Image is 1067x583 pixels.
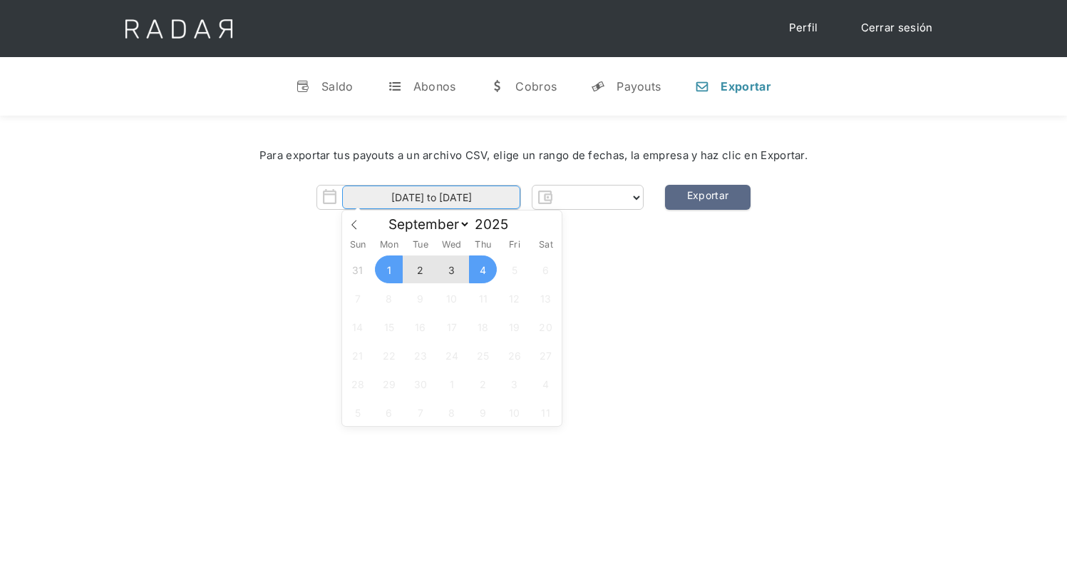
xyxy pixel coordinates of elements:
[490,79,504,93] div: w
[344,370,371,397] span: September 28, 2025
[296,79,310,93] div: v
[438,255,465,283] span: September 3, 2025
[438,313,465,340] span: September 17, 2025
[438,398,465,426] span: October 8, 2025
[438,341,465,369] span: September 24, 2025
[375,284,403,312] span: September 8, 2025
[532,313,560,340] span: September 20, 2025
[375,398,403,426] span: October 6, 2025
[499,240,530,250] span: Fri
[532,255,560,283] span: September 6, 2025
[721,79,770,93] div: Exportar
[381,216,470,233] select: Month
[413,79,456,93] div: Abonos
[775,14,833,42] a: Perfil
[695,79,709,93] div: n
[532,341,560,369] span: September 27, 2025
[469,398,497,426] span: October 9, 2025
[406,255,434,283] span: September 2, 2025
[532,370,560,397] span: October 4, 2025
[344,284,371,312] span: September 7, 2025
[438,370,465,397] span: October 1, 2025
[344,398,371,426] span: October 5, 2025
[532,398,560,426] span: October 11, 2025
[406,341,434,369] span: September 23, 2025
[500,313,528,340] span: September 19, 2025
[469,370,497,397] span: October 2, 2025
[344,341,371,369] span: September 21, 2025
[500,255,528,283] span: September 5, 2025
[500,398,528,426] span: October 10, 2025
[469,284,497,312] span: September 11, 2025
[375,255,403,283] span: September 1, 2025
[344,313,371,340] span: September 14, 2025
[321,79,354,93] div: Saldo
[665,185,751,210] a: Exportar
[468,240,499,250] span: Thu
[617,79,661,93] div: Payouts
[847,14,947,42] a: Cerrar sesión
[515,79,557,93] div: Cobros
[406,370,434,397] span: September 30, 2025
[530,240,562,250] span: Sat
[342,240,373,250] span: Sun
[406,313,434,340] span: September 16, 2025
[470,216,522,233] input: Year
[344,255,371,283] span: August 31, 2025
[436,240,468,250] span: Wed
[591,79,605,93] div: y
[500,341,528,369] span: September 26, 2025
[388,79,402,93] div: t
[316,185,644,210] form: Form
[375,370,403,397] span: September 29, 2025
[405,240,436,250] span: Tue
[500,284,528,312] span: September 12, 2025
[469,341,497,369] span: September 25, 2025
[500,370,528,397] span: October 3, 2025
[373,240,405,250] span: Mon
[375,341,403,369] span: September 22, 2025
[469,313,497,340] span: September 18, 2025
[469,255,497,283] span: September 4, 2025
[406,398,434,426] span: October 7, 2025
[375,313,403,340] span: September 15, 2025
[532,284,560,312] span: September 13, 2025
[43,148,1024,164] div: Para exportar tus payouts a un archivo CSV, elige un rango de fechas, la empresa y haz clic en Ex...
[406,284,434,312] span: September 9, 2025
[438,284,465,312] span: September 10, 2025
